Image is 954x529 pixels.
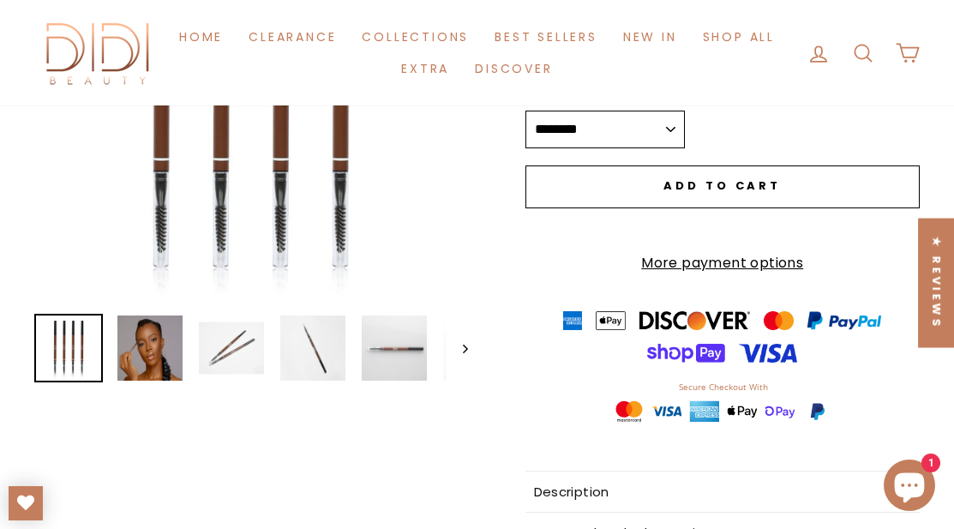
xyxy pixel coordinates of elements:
[462,53,565,85] a: Discover
[199,316,264,381] img: BROWGASM BROW PENCIL - Didi Beauty
[362,316,427,381] img: BROWGASM BROW PENCIL - Didi Beauty
[764,311,795,330] img: payment badge
[639,311,750,330] img: payment badge
[534,483,609,501] span: Description
[525,252,921,274] a: More payment options
[647,344,725,363] img: payment badge
[166,21,236,52] a: Home
[690,21,788,52] a: Shop All
[9,486,43,520] a: My Wishlist
[349,21,482,52] a: Collections
[739,344,797,363] img: payment badge
[596,311,625,330] img: payment badge
[236,21,349,52] a: Clearance
[663,177,781,194] span: Add to cart
[525,376,921,438] iframe: trust-badges-widget
[879,460,940,515] inbox-online-store-chat: Shopify online store chat
[443,316,508,381] img: BROWGASM BROW PENCIL - Didi Beauty
[482,21,610,52] a: Best Sellers
[163,21,791,85] ul: Primary
[610,21,690,52] a: New in
[447,314,468,382] button: Next
[34,17,163,88] img: Didi Beauty Co.
[563,311,582,330] img: payment badge
[36,316,101,381] img: Browgasm Brow Pencil
[388,53,462,85] a: Extra
[807,311,881,330] img: payment badge
[280,316,345,381] img: BROWGASM BROW PENCIL - Didi Beauty
[918,218,954,347] div: Click to open Judge.me floating reviews tab
[525,165,921,208] button: Add to cart
[117,316,183,381] img: Browgasm Brow Pencil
